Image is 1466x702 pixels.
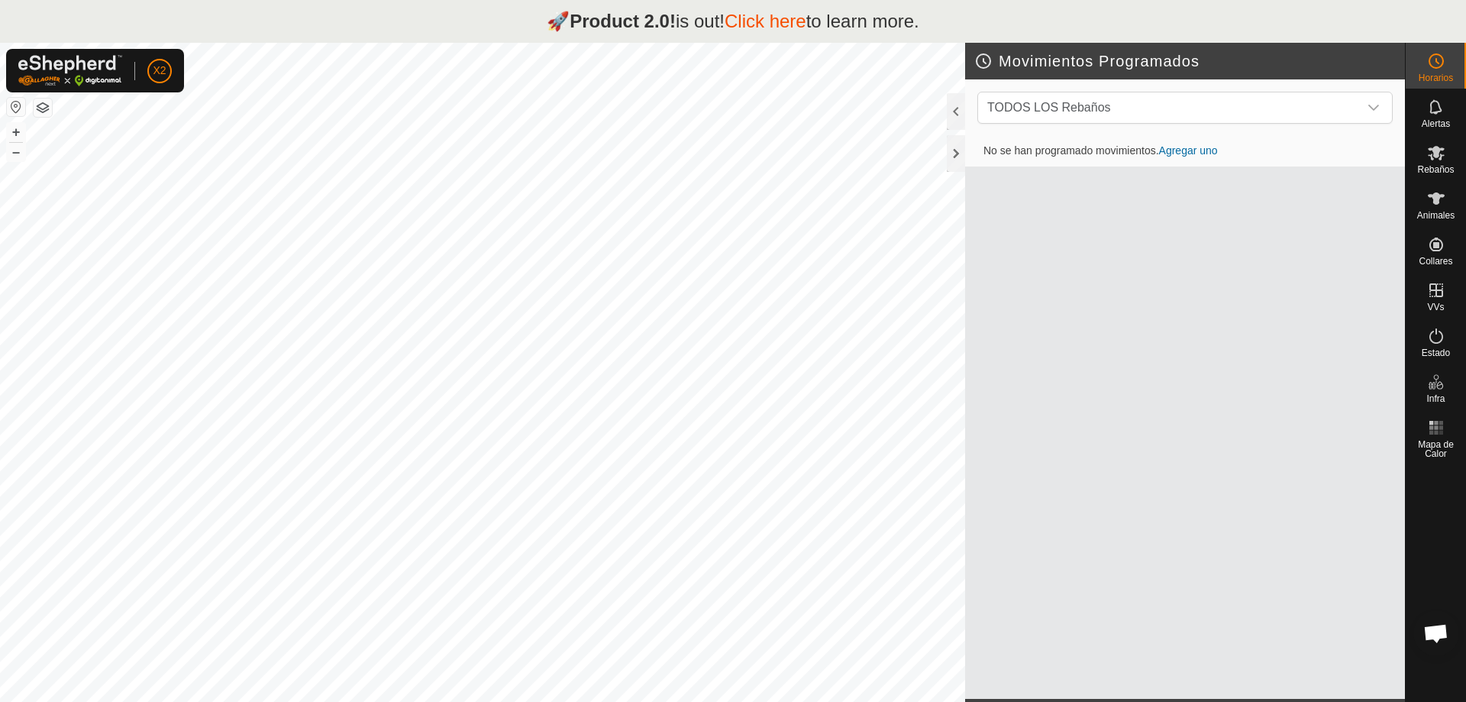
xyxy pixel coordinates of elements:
[974,52,1405,70] h2: Movimientos Programados
[1422,119,1450,128] span: Alertas
[1422,348,1450,357] span: Estado
[7,143,25,161] button: –
[7,98,25,116] button: Restablecer Mapa
[34,99,52,117] button: Capas del Mapa
[987,101,1111,114] span: TODOS LOS Rebaños
[1417,165,1454,174] span: Rebaños
[1426,394,1445,403] span: Infra
[1417,211,1455,220] span: Animales
[1413,610,1459,656] div: Chat abierto
[547,8,919,35] p: 🚀 is out! to learn more.
[1159,144,1218,157] a: Agregar uno
[7,123,25,141] button: +
[1409,440,1462,458] span: Mapa de Calor
[1419,257,1452,266] span: Collares
[18,55,122,86] img: Logo Gallagher
[1427,302,1444,312] span: VVs
[570,11,676,31] strong: Product 2.0!
[153,63,166,79] span: X2
[981,92,1358,123] span: TODOS LOS Rebaños
[1419,73,1453,82] span: Horarios
[1358,92,1389,123] div: dropdown trigger
[971,144,1230,157] span: No se han programado movimientos.
[725,11,806,31] a: Click here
